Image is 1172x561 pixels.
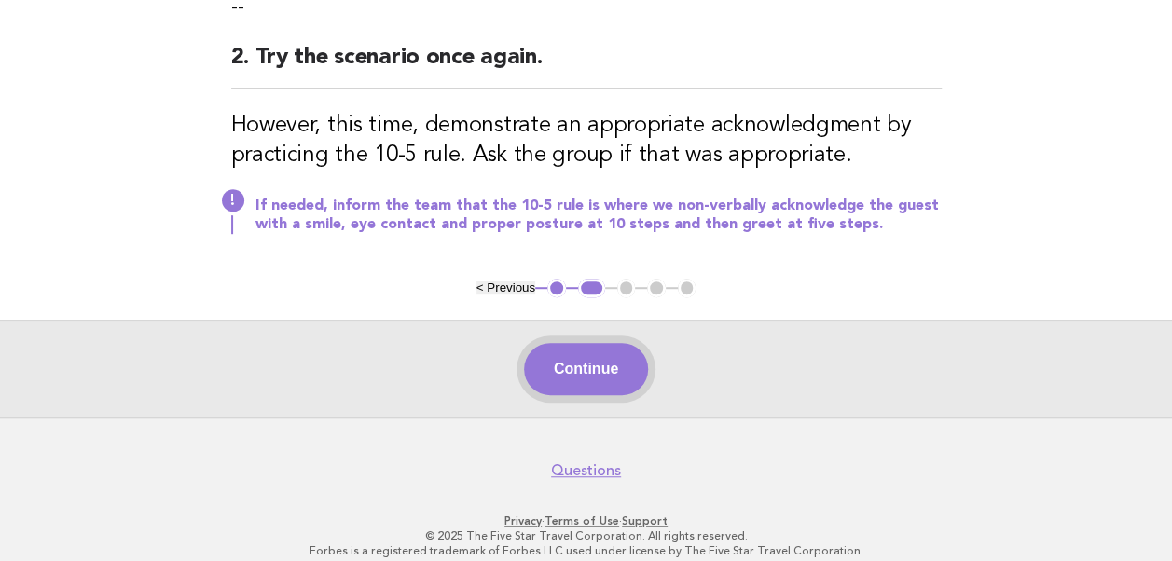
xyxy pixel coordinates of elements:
[476,280,535,294] button: < Previous
[524,343,648,395] button: Continue
[578,279,605,297] button: 2
[255,197,942,234] p: If needed, inform the team that the 10-5 rule is where we non-verbally acknowledge the guest with...
[622,514,668,527] a: Support
[545,514,619,527] a: Terms of Use
[547,279,566,297] button: 1
[26,528,1146,543] p: © 2025 The Five Star Travel Corporation. All rights reserved.
[551,461,621,480] a: Questions
[504,514,542,527] a: Privacy
[231,111,942,171] h3: However, this time, demonstrate an appropriate acknowledgment by practicing the 10-5 rule. Ask th...
[26,513,1146,528] p: · ·
[231,43,942,89] h2: 2. Try the scenario once again.
[26,543,1146,558] p: Forbes is a registered trademark of Forbes LLC used under license by The Five Star Travel Corpora...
